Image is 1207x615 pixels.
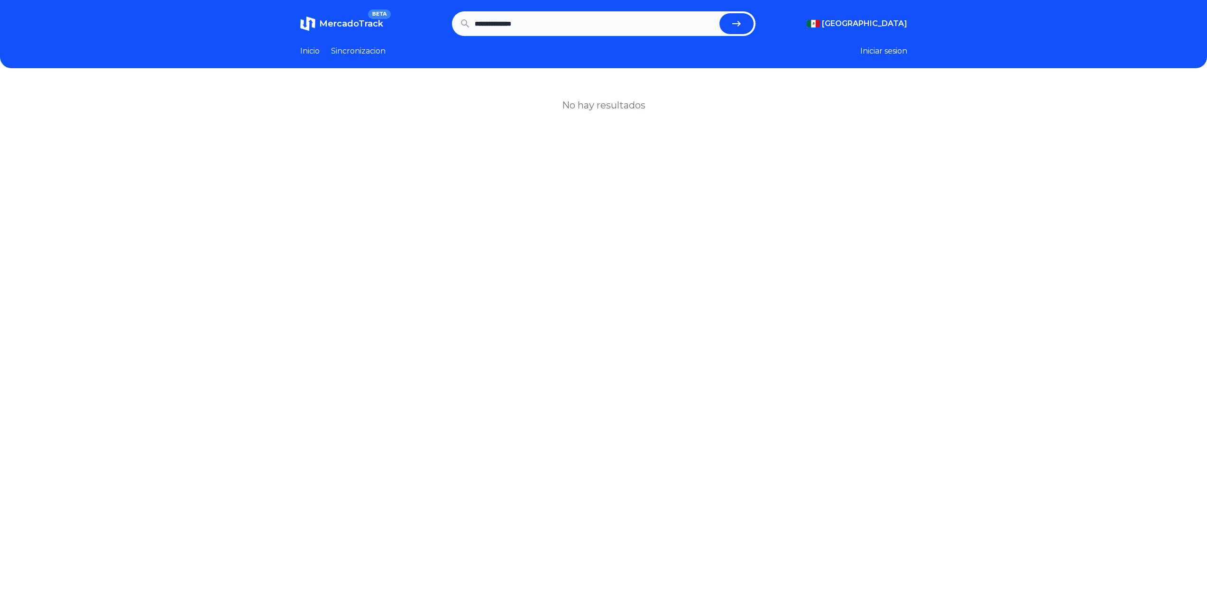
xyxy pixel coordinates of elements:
button: [GEOGRAPHIC_DATA] [807,18,907,29]
span: BETA [368,9,390,19]
a: MercadoTrackBETA [300,16,383,31]
a: Inicio [300,45,320,57]
button: Iniciar sesion [860,45,907,57]
span: MercadoTrack [319,18,383,29]
img: MercadoTrack [300,16,315,31]
a: Sincronizacion [331,45,386,57]
img: Mexico [807,20,820,27]
h1: No hay resultados [562,99,645,112]
span: [GEOGRAPHIC_DATA] [822,18,907,29]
